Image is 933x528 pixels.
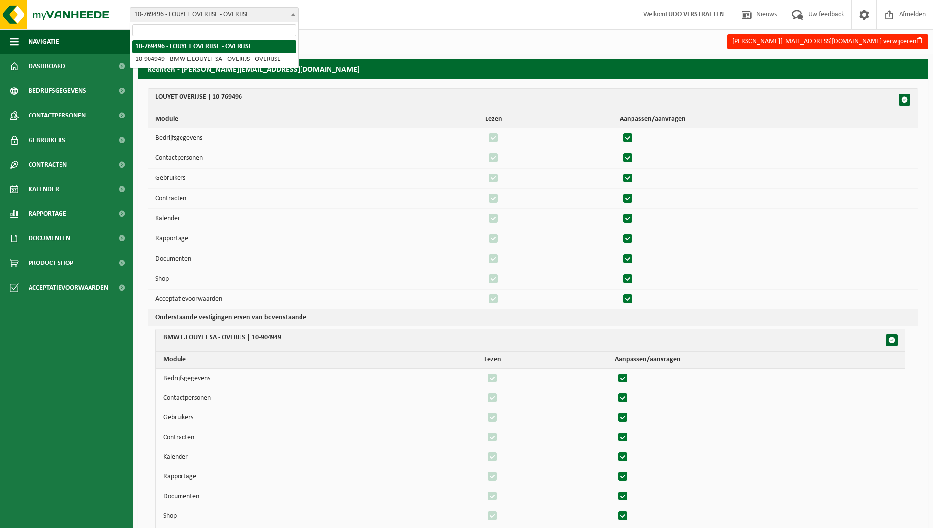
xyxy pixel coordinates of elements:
[477,352,608,369] th: Lezen
[29,275,108,300] span: Acceptatievoorwaarden
[156,388,477,408] td: Contactpersonen
[148,148,478,169] td: Contactpersonen
[607,352,905,369] th: Aanpassen/aanvragen
[138,59,928,78] h2: Rechten - [PERSON_NAME][EMAIL_ADDRESS][DOMAIN_NAME]
[29,128,65,152] span: Gebruikers
[156,487,477,506] td: Documenten
[29,226,70,251] span: Documenten
[29,251,73,275] span: Product Shop
[148,290,478,309] td: Acceptatievoorwaarden
[148,229,478,249] td: Rapportage
[727,34,928,49] button: [PERSON_NAME][EMAIL_ADDRESS][DOMAIN_NAME] verwijderen
[132,40,296,53] li: 10-769496 - LOUYET OVERIJSE - OVERIJSE
[148,111,478,128] th: Module
[29,152,67,177] span: Contracten
[156,329,905,352] th: BMW L.LOUYET SA - OVERIJS | 10-904949
[665,11,724,18] strong: LUDO VERSTRAETEN
[148,269,478,290] td: Shop
[130,7,299,22] span: 10-769496 - LOUYET OVERIJSE - OVERIJSE
[148,128,478,148] td: Bedrijfsgegevens
[130,8,298,22] span: 10-769496 - LOUYET OVERIJSE - OVERIJSE
[29,29,59,54] span: Navigatie
[156,352,477,369] th: Module
[156,369,477,388] td: Bedrijfsgegevens
[156,506,477,526] td: Shop
[148,249,478,269] td: Documenten
[156,428,477,447] td: Contracten
[156,408,477,428] td: Gebruikers
[29,79,86,103] span: Bedrijfsgegevens
[156,447,477,467] td: Kalender
[148,209,478,229] td: Kalender
[148,89,918,111] th: LOUYET OVERIJSE | 10-769496
[156,467,477,487] td: Rapportage
[148,169,478,189] td: Gebruikers
[29,202,66,226] span: Rapportage
[148,189,478,209] td: Contracten
[148,309,918,326] th: Bij het aanklikken van bovenstaande checkbox, zullen onderstaande mee aangepast worden.
[478,111,612,128] th: Lezen
[29,177,59,202] span: Kalender
[29,103,86,128] span: Contactpersonen
[29,54,65,79] span: Dashboard
[132,53,296,66] li: 10-904949 - BMW L.LOUYET SA - OVERIJS - OVERIJSE
[612,111,918,128] th: Aanpassen/aanvragen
